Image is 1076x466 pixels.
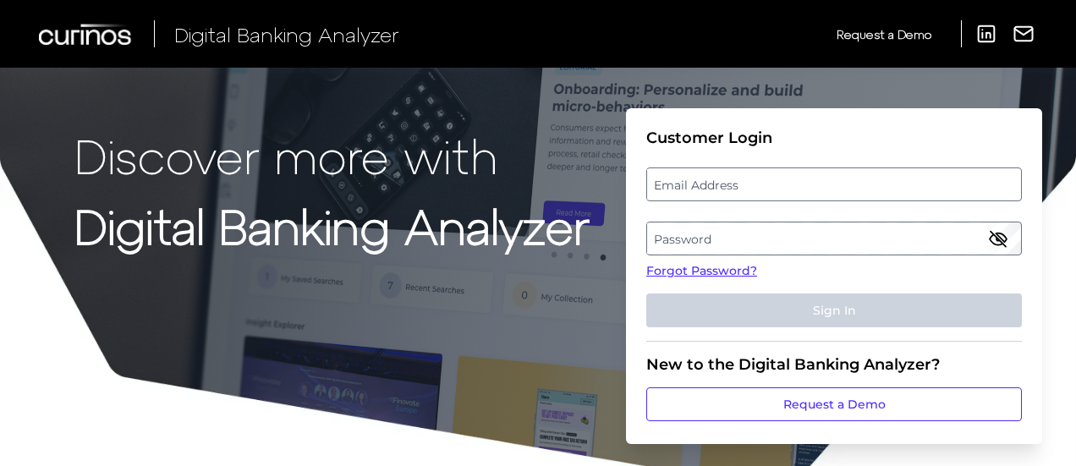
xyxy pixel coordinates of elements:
[646,293,1022,327] button: Sign In
[74,197,590,254] strong: Digital Banking Analyzer
[837,27,931,41] span: Request a Demo
[646,262,1022,280] a: Forgot Password?
[74,129,590,182] p: Discover more with
[647,223,1020,254] label: Password
[39,24,134,45] img: Curinos
[646,387,1022,421] a: Request a Demo
[646,355,1022,374] div: New to the Digital Banking Analyzer?
[647,169,1020,200] label: Email Address
[174,22,399,47] span: Digital Banking Analyzer
[646,129,1022,147] div: Customer Login
[837,20,931,48] a: Request a Demo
